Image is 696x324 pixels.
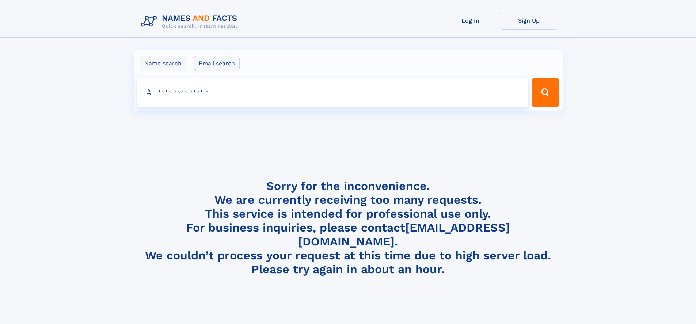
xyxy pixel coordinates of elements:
[298,221,510,248] a: [EMAIL_ADDRESS][DOMAIN_NAME]
[138,179,558,277] h4: Sorry for the inconvenience. We are currently receiving too many requests. This service is intend...
[532,78,559,107] button: Search Button
[500,12,558,30] a: Sign Up
[140,56,186,71] label: Name search
[137,78,529,107] input: search input
[441,12,500,30] a: Log In
[194,56,240,71] label: Email search
[138,12,243,31] img: Logo Names and Facts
